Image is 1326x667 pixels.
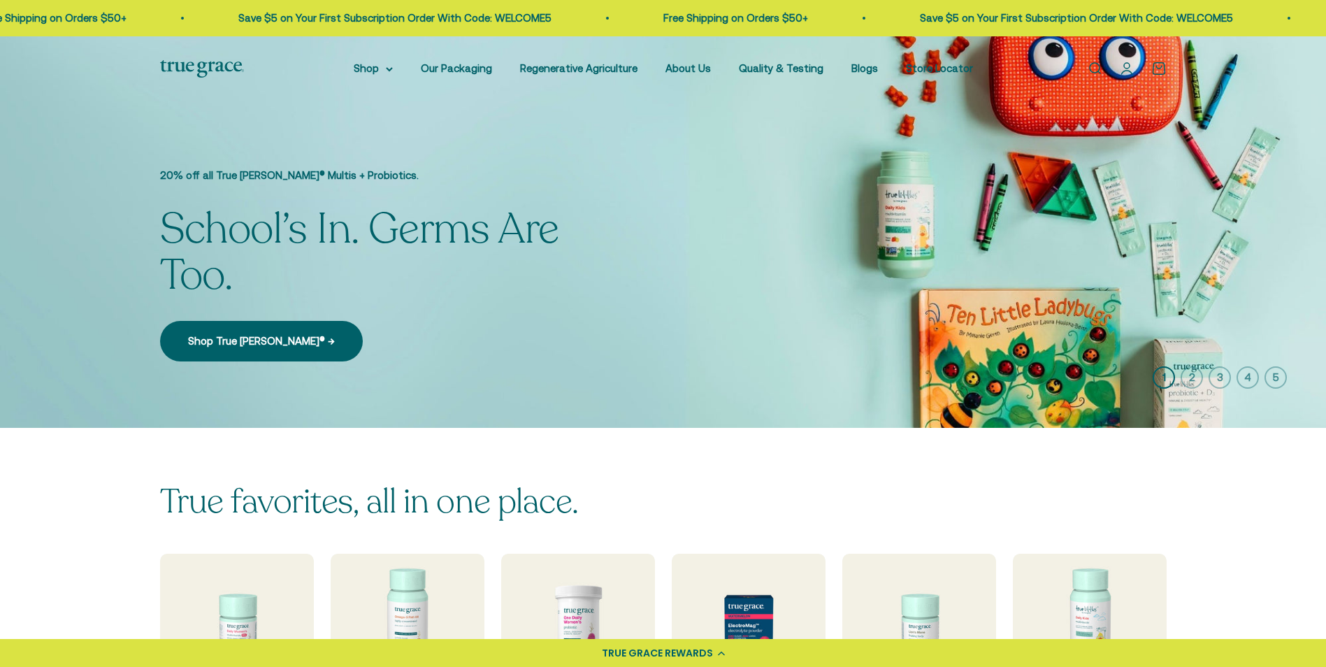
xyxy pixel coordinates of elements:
[851,62,878,74] a: Blogs
[1264,366,1287,389] button: 5
[653,12,798,24] a: Free Shipping on Orders $50+
[1153,366,1175,389] button: 1
[160,321,363,361] a: Shop True [PERSON_NAME]® →
[520,62,637,74] a: Regenerative Agriculture
[906,62,973,74] a: Store Locator
[1209,366,1231,389] button: 3
[228,10,541,27] p: Save $5 on Your First Subscription Order With Code: WELCOME5
[1181,366,1203,389] button: 2
[739,62,823,74] a: Quality & Testing
[160,479,579,524] split-lines: True favorites, all in one place.
[354,60,393,77] summary: Shop
[665,62,711,74] a: About Us
[160,201,559,304] split-lines: School’s In. Germs Are Too.
[421,62,492,74] a: Our Packaging
[909,10,1223,27] p: Save $5 on Your First Subscription Order With Code: WELCOME5
[160,167,621,184] p: 20% off all True [PERSON_NAME]® Multis + Probiotics.
[602,646,713,661] div: TRUE GRACE REWARDS
[1237,366,1259,389] button: 4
